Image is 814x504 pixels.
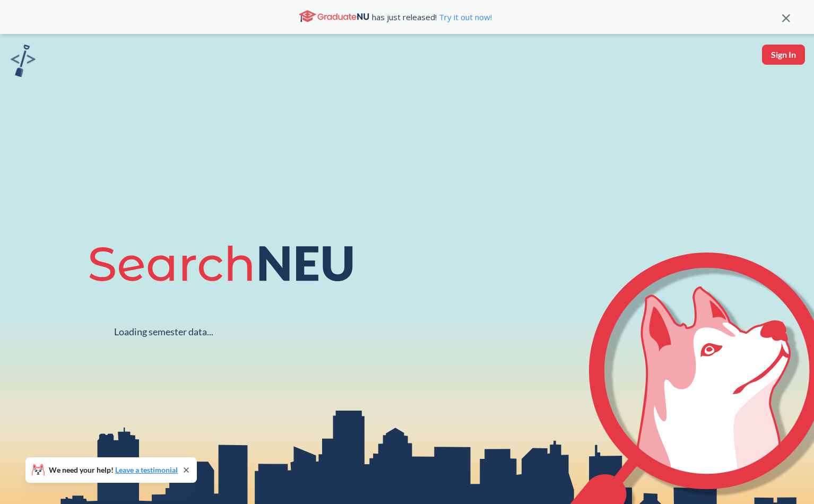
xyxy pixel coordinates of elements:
[11,45,36,77] img: sandbox logo
[762,45,805,65] button: Sign In
[437,12,492,22] a: Try it out now!
[49,466,178,474] span: We need your help!
[372,11,492,23] span: has just released!
[114,326,213,338] div: Loading semester data...
[115,465,178,474] a: Leave a testimonial
[11,45,36,80] a: sandbox logo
